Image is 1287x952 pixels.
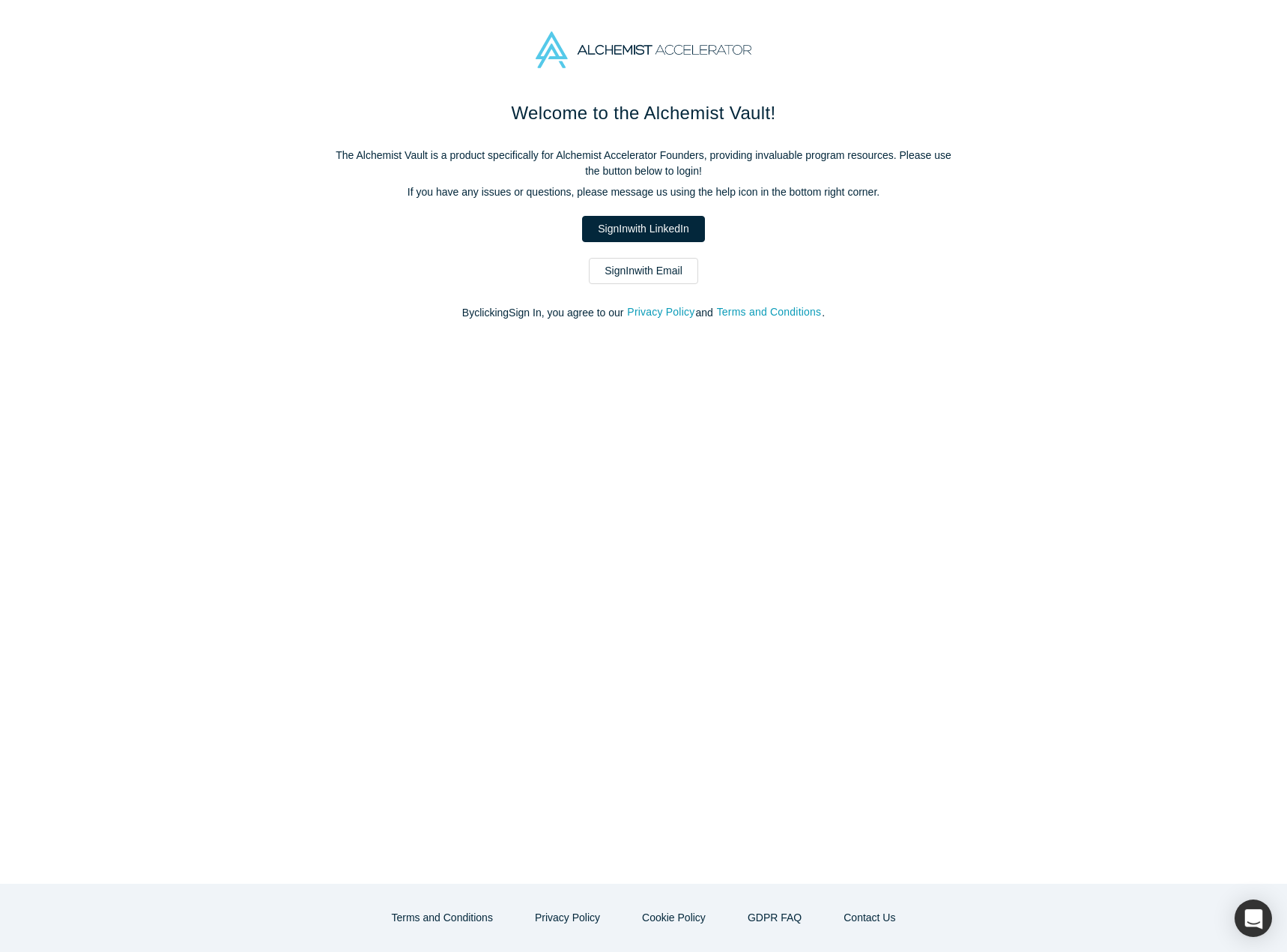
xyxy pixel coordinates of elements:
[582,216,704,242] a: SignInwith LinkedIn
[626,304,695,321] button: Privacy Policy
[589,258,698,284] a: SignInwith Email
[536,31,751,68] img: Alchemist Accelerator Logo
[716,304,823,321] button: Terms and Conditions
[329,100,958,127] h1: Welcome to the Alchemist Vault!
[519,905,616,931] button: Privacy Policy
[329,148,958,179] p: The Alchemist Vault is a product specifically for Alchemist Accelerator Founders, providing inval...
[329,305,958,321] p: By clicking Sign In , you agree to our and .
[828,905,911,931] button: Contact Us
[732,905,817,931] a: GDPR FAQ
[626,905,721,931] button: Cookie Policy
[329,184,958,200] p: If you have any issues or questions, please message us using the help icon in the bottom right co...
[376,905,509,931] button: Terms and Conditions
